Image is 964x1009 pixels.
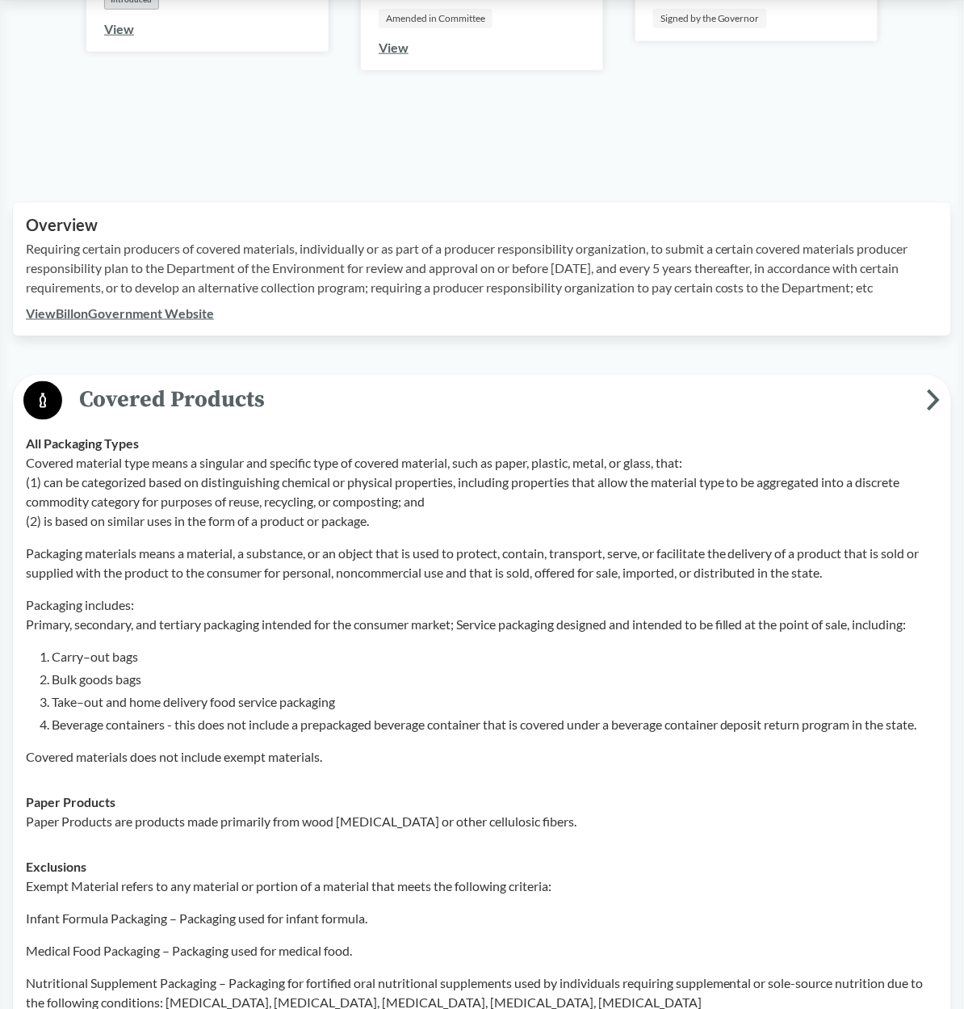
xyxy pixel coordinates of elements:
p: Medical Food Packaging – Packaging used for medical food. [26,942,938,961]
a: ViewBillonGovernment Website [26,305,214,321]
li: Carry–out bags [52,648,938,667]
span: Covered Products [62,382,927,418]
p: Covered material type means a singular and specific type of covered material, such as paper, plas... [26,454,938,532]
strong: Exclusions [26,860,86,875]
p: Paper Products are products made primarily from wood [MEDICAL_DATA] or other cellulosic fibers. [26,813,938,832]
button: Covered Products [19,380,945,422]
p: Infant Formula Packaging – Packaging used for infant formula. [26,910,938,929]
p: Exempt Material refers to any material or portion of a material that meets the following criteria: [26,877,938,897]
strong: All Packaging Types [26,436,139,452]
p: Covered materials does not include exempt materials. [26,748,938,767]
div: Signed by the Governor [653,9,767,28]
a: View [379,40,409,55]
div: Amended in Committee [379,9,492,28]
p: Requiring certain producers of covered materials, individually or as part of a producer responsib... [26,239,938,297]
li: Bulk goods bags [52,671,938,690]
strong: Paper Products [26,795,115,810]
p: Packaging materials means a material, a substance, or an object that is used to protect, contain,... [26,544,938,583]
a: View [104,21,134,36]
li: Beverage containers - this does not include a prepackaged beverage container that is covered unde... [52,716,938,735]
li: Take–out and home delivery food service packaging [52,693,938,713]
p: Packaging includes: Primary, secondary, and tertiary packaging intended for the consumer market; ... [26,596,938,635]
h2: Overview [26,216,938,234]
